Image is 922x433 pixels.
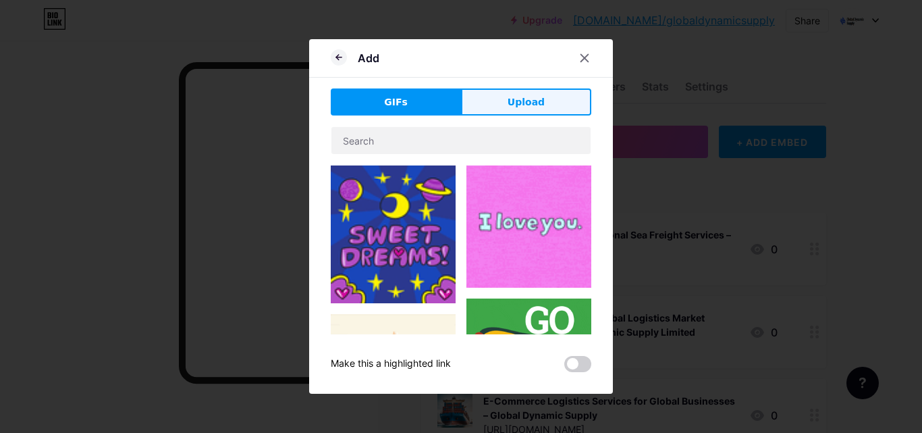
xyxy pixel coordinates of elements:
button: Upload [461,88,591,116]
img: Gihpy [331,165,456,303]
div: Add [358,50,379,66]
input: Search [331,127,591,154]
span: GIFs [384,95,408,109]
div: Make this a highlighted link [331,356,451,372]
span: Upload [508,95,545,109]
img: Gihpy [466,165,591,288]
button: GIFs [331,88,461,116]
img: Gihpy [466,299,591,411]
